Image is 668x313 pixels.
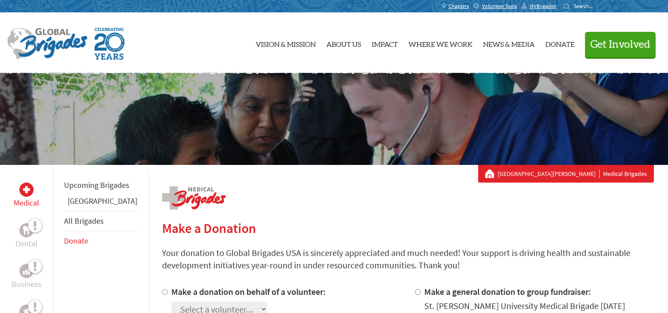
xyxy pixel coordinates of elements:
a: Donate [64,236,88,246]
p: Medical [14,197,39,209]
p: Business [11,278,42,290]
label: Make a general donation to group fundraiser: [424,286,591,297]
div: Medical [19,183,34,197]
img: logo-medical.png [162,186,226,210]
img: Global Brigades Logo [7,28,87,60]
a: BusinessBusiness [11,264,42,290]
h2: Make a Donation [162,220,654,236]
p: Dental [15,237,38,250]
img: Business [23,267,30,275]
img: Medical [23,186,30,193]
button: Get Involved [585,32,656,57]
span: Volunteer Tools [482,3,517,10]
label: Make a donation on behalf of a volunteer: [171,286,326,297]
li: Panama [64,195,137,211]
img: Dental [23,226,30,234]
a: Where We Work [408,20,472,66]
li: All Brigades [64,211,137,231]
a: Upcoming Brigades [64,180,129,190]
a: Donate [545,20,574,66]
input: Search... [574,3,599,9]
a: [GEOGRAPHIC_DATA][PERSON_NAME] [498,169,600,178]
a: MedicalMedical [14,183,39,209]
a: Impact [372,20,398,66]
span: MyBrigades [530,3,556,10]
a: All Brigades [64,216,104,226]
div: Dental [19,223,34,237]
a: [GEOGRAPHIC_DATA] [68,196,137,206]
a: News & Media [483,20,535,66]
span: Chapters [449,3,469,10]
li: Donate [64,231,137,251]
a: Vision & Mission [256,20,316,66]
div: Business [19,264,34,278]
a: DentalDental [15,223,38,250]
span: Get Involved [590,39,650,50]
img: Global Brigades Celebrating 20 Years [94,28,125,60]
div: Medical Brigades [485,169,647,178]
a: About Us [326,20,361,66]
p: Your donation to Global Brigades USA is sincerely appreciated and much needed! Your support is dr... [162,247,654,271]
li: Upcoming Brigades [64,176,137,195]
